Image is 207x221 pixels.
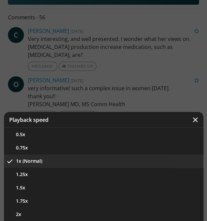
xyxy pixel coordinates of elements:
video-js: Video Player [5,138,143,216]
button: 1.25x [4,168,203,181]
button: 0.75x [4,141,203,154]
button: 2x [4,208,203,221]
button: 1.5x [4,181,203,194]
button: 1x (Normal) [4,154,203,168]
button: 1.75x [4,194,203,208]
button: 0.5x [4,128,203,141]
